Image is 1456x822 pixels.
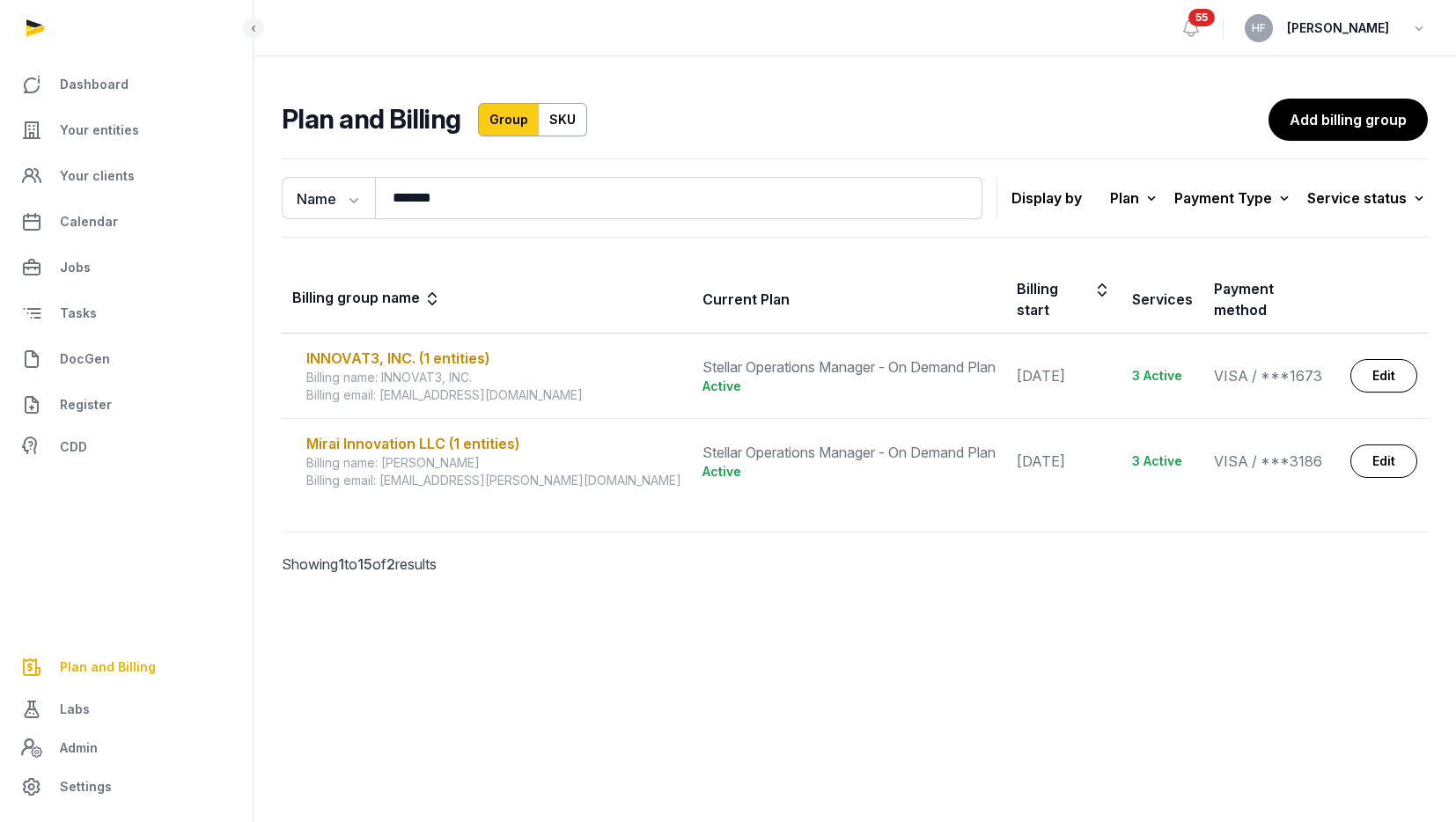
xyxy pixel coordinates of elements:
[60,699,90,720] span: Labs
[14,246,239,289] a: Jobs
[282,532,548,596] p: Showing to of results
[60,303,97,324] span: Tasks
[14,338,239,380] a: DocGen
[702,356,996,378] div: Stellar Operations Manager - On Demand Plan
[1307,186,1428,210] div: Service status
[306,454,681,472] div: Billing name: [PERSON_NAME]
[60,165,135,187] span: Your clients
[702,289,790,310] div: Current Plan
[306,472,681,489] div: Billing email: [EMAIL_ADDRESS][PERSON_NAME][DOMAIN_NAME]
[1132,367,1193,385] div: 3 Active
[1006,419,1121,504] td: [DATE]
[1017,278,1111,320] div: Billing start
[14,384,239,426] a: Register
[292,287,441,312] div: Billing group name
[1188,9,1215,26] span: 55
[60,211,118,232] span: Calendar
[702,442,996,463] div: Stellar Operations Manager - On Demand Plan
[306,386,681,404] div: Billing email: [EMAIL_ADDRESS][DOMAIN_NAME]
[60,120,139,141] span: Your entities
[282,103,460,136] h2: Plan and Billing
[14,730,239,766] a: Admin
[702,463,996,481] div: Active
[478,103,540,136] a: Group
[60,437,87,458] span: CDD
[1287,18,1389,39] span: [PERSON_NAME]
[60,74,129,95] span: Dashboard
[1006,334,1121,419] td: [DATE]
[60,394,112,415] span: Register
[14,63,239,106] a: Dashboard
[14,201,239,243] a: Calendar
[1350,359,1417,393] a: Edit
[1110,186,1160,210] div: Plan
[14,155,239,197] a: Your clients
[1174,186,1293,210] div: Payment Type
[1132,289,1193,310] div: Services
[539,103,587,136] a: SKU
[14,109,239,151] a: Your entities
[14,766,239,808] a: Settings
[1245,14,1273,42] button: HF
[282,177,375,219] button: Name
[60,349,110,370] span: DocGen
[14,646,239,688] a: Plan and Billing
[60,738,98,759] span: Admin
[338,555,344,573] span: 1
[1252,23,1266,33] span: HF
[1268,99,1428,141] a: Add billing group
[1350,444,1417,478] a: Edit
[1011,184,1082,212] p: Display by
[60,657,156,678] span: Plan and Billing
[306,369,681,386] div: Billing name: INNOVAT3, INC.
[60,257,91,278] span: Jobs
[306,433,681,454] div: Mirai Innovation LLC (1 entities)
[702,378,996,395] div: Active
[386,555,395,573] span: 2
[357,555,372,573] span: 15
[1132,452,1193,470] div: 3 Active
[14,292,239,334] a: Tasks
[60,776,112,797] span: Settings
[306,348,681,369] div: INNOVAT3, INC. (1 entities)
[14,429,239,465] a: CDD
[1214,278,1329,320] div: Payment method
[14,688,239,730] a: Labs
